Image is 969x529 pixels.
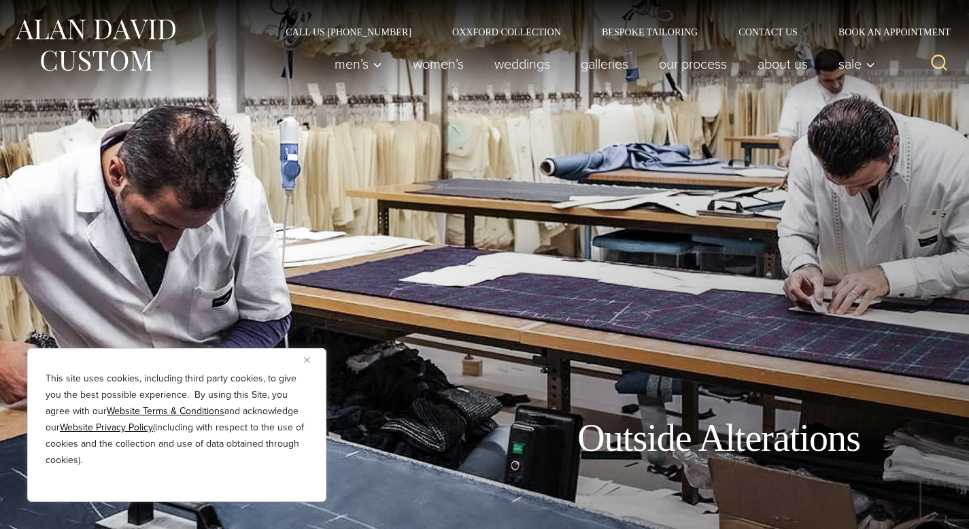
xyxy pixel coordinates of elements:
[923,48,955,80] button: View Search Form
[581,27,718,37] a: Bespoke Tailoring
[265,27,432,37] a: Call Us [PHONE_NUMBER]
[304,357,310,363] img: Close
[304,352,320,368] button: Close
[644,50,743,78] a: Our Process
[577,415,860,461] h1: Outside Alterations
[718,27,818,37] a: Contact Us
[818,27,955,37] a: Book an Appointment
[265,27,955,37] nav: Secondary Navigation
[479,50,566,78] a: weddings
[46,371,308,468] p: This site uses cookies, including third party cookies, to give you the best possible experience. ...
[320,50,883,78] nav: Primary Navigation
[398,50,479,78] a: Women’s
[60,420,153,434] a: Website Privacy Policy
[335,57,382,71] span: Men’s
[838,57,875,71] span: Sale
[566,50,644,78] a: Galleries
[432,27,581,37] a: Oxxford Collection
[743,50,823,78] a: About Us
[14,15,177,75] img: Alan David Custom
[107,404,224,418] a: Website Terms & Conditions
